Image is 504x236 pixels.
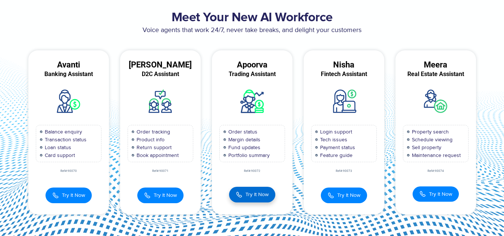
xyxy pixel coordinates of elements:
span: Balance enquiry [43,128,82,136]
span: Book appointment [135,151,179,159]
span: Login support [318,128,352,136]
span: Try It Now [62,191,85,199]
div: Nisha [304,62,384,68]
button: Try It Now [46,188,92,203]
p: Voice agents that work 24/7, never take breaks, and delight your customers [23,25,482,35]
span: Schedule viewing [410,136,453,144]
div: [PERSON_NAME] [120,62,201,68]
span: Try It Now [337,191,360,199]
img: Call Icon [419,191,426,197]
div: Avanti [28,62,109,68]
img: Call Icon [328,191,334,199]
span: Try It Now [245,191,269,198]
span: Card support [43,151,75,159]
span: Try It Now [429,190,452,198]
h2: Meet Your New AI Workforce [23,10,482,25]
div: Fintech Assistant [304,71,384,78]
span: Order tracking [135,128,170,136]
span: Return support [135,144,172,151]
span: Transaction status [43,136,87,144]
span: Maintenance request [410,151,461,159]
div: Meera [395,62,476,68]
span: Try It Now [154,191,177,199]
button: Try It Now [229,187,275,202]
span: Margin details [226,136,260,144]
div: Ref#:90073 [304,170,384,173]
span: Payment status [318,144,355,151]
div: D2C Assistant [120,71,201,78]
span: Feature guide [318,151,353,159]
div: Real Estate Assistant [395,71,476,78]
span: Loan status [43,144,71,151]
img: Call Icon [236,191,242,199]
span: Order status [226,128,257,136]
span: Property search [410,128,449,136]
span: Tech issues [318,136,347,144]
div: Ref#:90071 [120,170,201,173]
span: Sell property [410,144,441,151]
button: Try It Now [413,186,459,202]
div: Ref#:90072 [212,170,292,173]
span: Fund updates [226,144,260,151]
img: Call Icon [52,191,59,199]
div: Trading Assistant [212,71,292,78]
div: Ref#:90070 [28,170,109,173]
img: Call Icon [144,191,151,199]
span: Portfolio summary [226,151,270,159]
div: Ref#:90074 [395,170,476,173]
span: Product info [135,136,165,144]
div: Banking Assistant [28,71,109,78]
button: Try It Now [321,188,367,203]
button: Try It Now [137,188,184,203]
div: Apoorva [212,62,292,68]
